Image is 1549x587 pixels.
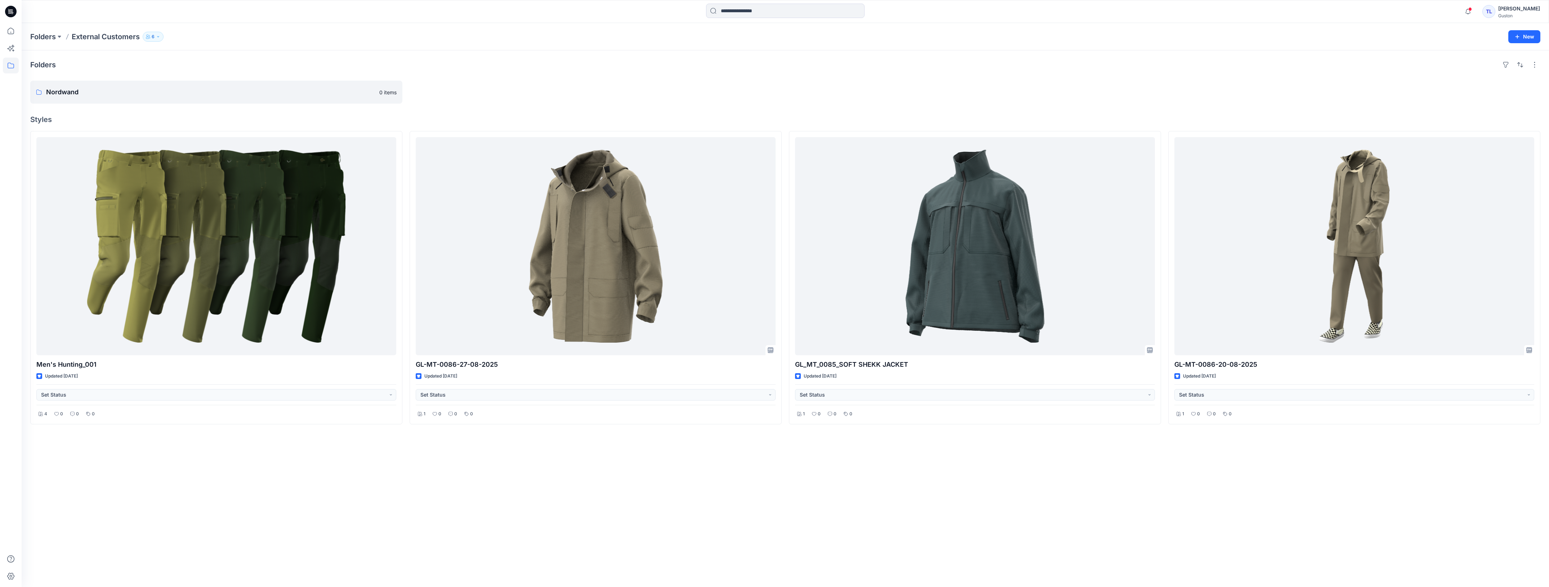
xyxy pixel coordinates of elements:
[1182,410,1184,418] p: 1
[416,137,776,355] a: GL-MT-0086-27-08-2025
[416,360,776,370] p: GL-MT-0086-27-08-2025
[803,410,805,418] p: 1
[30,32,56,42] a: Folders
[1174,360,1534,370] p: GL-MT-0086-20-08-2025
[30,60,56,69] h4: Folders
[1498,4,1540,13] div: [PERSON_NAME]
[379,89,397,96] p: 0 items
[36,137,396,355] a: Men's Hunting_001
[92,410,95,418] p: 0
[1482,5,1495,18] div: TL
[1213,410,1216,418] p: 0
[1498,13,1540,18] div: Guston
[45,372,78,380] p: Updated [DATE]
[72,32,140,42] p: External Customers
[834,410,836,418] p: 0
[424,410,425,418] p: 1
[438,410,441,418] p: 0
[46,87,375,97] p: Nordwand
[30,81,402,104] a: Nordwand0 items
[454,410,457,418] p: 0
[818,410,821,418] p: 0
[36,360,396,370] p: Men's Hunting_001
[60,410,63,418] p: 0
[1183,372,1216,380] p: Updated [DATE]
[152,33,155,41] p: 6
[30,115,1540,124] h4: Styles
[795,137,1155,355] a: GL_MT_0085_SOFT SHEKK JACKET
[1508,30,1540,43] button: New
[1197,410,1200,418] p: 0
[795,360,1155,370] p: GL_MT_0085_SOFT SHEKK JACKET
[44,410,47,418] p: 4
[470,410,473,418] p: 0
[804,372,836,380] p: Updated [DATE]
[1174,137,1534,355] a: GL-MT-0086-20-08-2025
[1229,410,1232,418] p: 0
[849,410,852,418] p: 0
[143,32,164,42] button: 6
[76,410,79,418] p: 0
[424,372,457,380] p: Updated [DATE]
